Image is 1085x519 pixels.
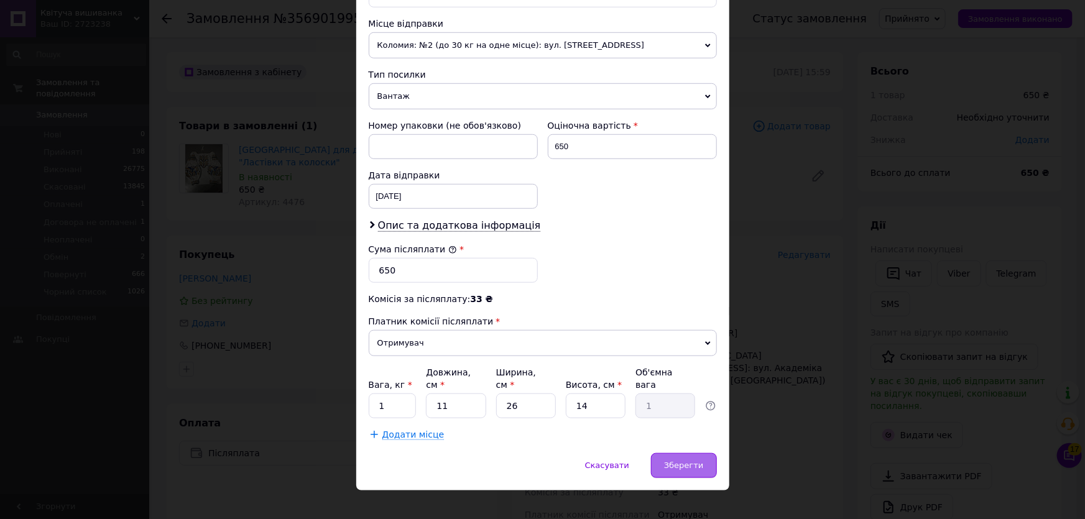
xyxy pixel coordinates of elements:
[369,32,717,58] span: Коломия: №2 (до 30 кг на одне місце): вул. [STREET_ADDRESS]
[369,244,457,254] label: Сума післяплати
[470,294,492,304] span: 33 ₴
[426,367,471,390] label: Довжина, см
[548,119,717,132] div: Оціночна вартість
[369,119,538,132] div: Номер упаковки (не обов'язково)
[566,380,622,390] label: Висота, см
[369,169,538,181] div: Дата відправки
[369,19,444,29] span: Місце відправки
[369,83,717,109] span: Вантаж
[635,366,695,391] div: Об'ємна вага
[378,219,541,232] span: Опис та додаткова інформація
[496,367,536,390] label: Ширина, см
[369,330,717,356] span: Отримувач
[369,316,494,326] span: Платник комісії післяплати
[369,380,412,390] label: Вага, кг
[585,461,629,470] span: Скасувати
[369,70,426,80] span: Тип посилки
[369,293,717,305] div: Комісія за післяплату:
[382,429,445,440] span: Додати місце
[664,461,703,470] span: Зберегти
